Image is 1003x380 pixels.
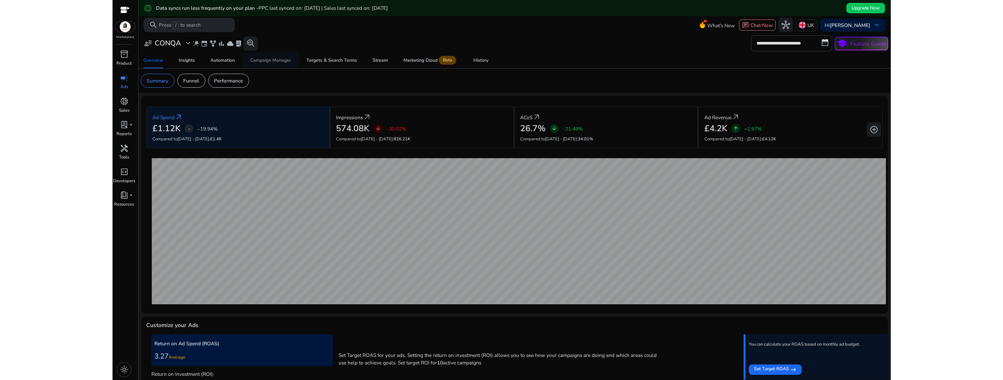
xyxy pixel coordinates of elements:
[119,154,129,161] p: Tools
[336,136,507,143] p: Compared to :
[850,39,886,48] p: Feature Guide
[791,365,796,374] mat-icon: east
[184,39,192,47] span: expand_more
[825,23,870,28] p: Hi
[144,39,152,47] span: user_attributes
[214,77,243,84] p: Performance
[130,123,133,126] span: fiber_manual_record
[707,20,735,31] span: What's New
[578,136,593,142] span: 34.01%
[846,3,885,13] button: Upgrade Now
[750,22,773,29] span: Chat Now
[739,19,776,31] button: chatChat Now
[235,40,242,47] span: lab_profile
[192,40,199,47] span: wand_stars
[152,123,181,134] h2: £1.12K
[520,136,692,143] p: Compared to :
[143,58,163,63] div: Overview
[799,21,806,29] img: uk.svg
[120,144,128,153] span: handyman
[373,58,388,63] div: Stream
[115,21,135,32] img: amazon.svg
[183,77,199,84] p: Funnel
[156,5,388,11] h5: Data syncs run less frequently on your plan -
[387,126,406,131] p: -30.52%
[155,39,181,47] h3: CONQA
[258,5,388,11] span: PPC last synced on: [DATE] | Sales last synced on: [DATE]
[120,74,128,82] span: campaign
[551,126,557,132] span: arrow_downward
[363,113,371,121] a: arrow_outward
[120,191,128,199] span: book_4
[218,40,225,47] span: bar_chart
[704,123,727,134] h2: £4.2K
[394,136,410,142] span: 826.21K
[704,136,877,143] p: Compared to :
[154,340,330,347] p: Return on Ad Spend (ROAS)
[873,21,881,29] span: keyboard_arrow_down
[120,97,128,106] span: donut_small
[520,123,546,134] h2: 26.7%
[870,125,878,134] span: add_circle
[174,113,183,121] a: arrow_outward
[807,19,814,31] p: UK
[704,114,732,121] p: Ad Revenue
[113,72,136,95] a: campaignAds
[361,136,393,142] span: [DATE] - [DATE]
[151,369,333,378] p: Return on Investment (ROI):
[159,21,201,29] p: Press to search
[120,168,128,176] span: code_blocks
[177,136,209,142] span: [DATE] - [DATE]
[336,114,363,121] p: Impressions
[742,22,749,29] span: chat
[246,39,255,47] span: search_insights
[113,143,136,166] a: handymanTools
[227,40,234,47] span: cloud
[146,322,198,329] h4: Customize your Ads
[744,126,762,131] p: +1.97%
[403,57,458,63] div: Marketing Cloud
[113,178,135,184] p: Developers
[116,35,134,40] p: Marketplace
[130,194,133,197] span: fiber_manual_record
[113,96,136,119] a: donut_smallSales
[210,58,235,63] div: Automation
[837,38,847,49] span: school
[116,60,132,67] p: Product
[244,36,258,51] button: search_insights
[154,352,330,361] h3: 3.27
[116,131,132,137] p: Reports
[173,21,179,29] span: /
[830,22,870,29] b: [PERSON_NAME]
[749,364,801,375] button: Set Target ROAS
[188,124,190,133] span: -
[732,113,740,121] a: arrow_outward
[563,126,583,131] p: -21.49%
[473,58,488,63] div: History
[114,201,134,208] p: Resources
[169,354,185,360] span: Average
[113,119,136,143] a: lab_profilefiber_manual_recordReports
[545,136,577,142] span: [DATE] - [DATE]
[520,114,532,121] p: ACoS
[835,37,888,50] button: schoolFeature Guide
[306,58,357,63] div: Targets & Search Terms
[113,190,136,213] a: book_4fiber_manual_recordResources
[147,77,168,84] p: Summary
[113,49,136,72] a: inventory_2Product
[749,342,860,348] p: You can calculate your ROAS based on monthly ad budget.
[210,136,221,142] span: £1.4K
[762,136,776,142] span: £4.12K
[532,113,541,121] a: arrow_outward
[152,114,174,121] p: Ad Spend
[201,40,208,47] span: event
[250,58,291,63] div: Campaign Manager
[439,56,456,65] span: Beta
[852,5,880,11] span: Upgrade Now
[779,18,793,32] button: hub
[437,359,443,366] b: 10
